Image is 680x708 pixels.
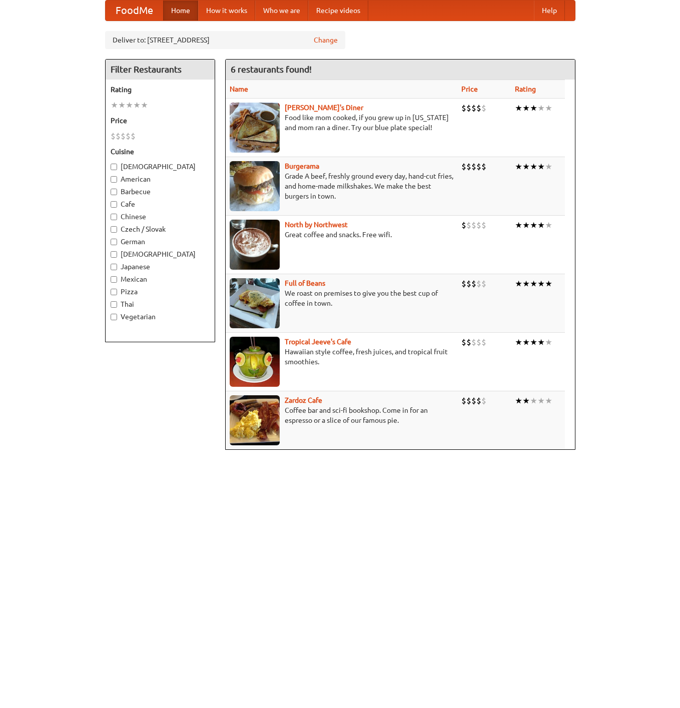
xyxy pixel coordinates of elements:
[515,220,522,231] li: ★
[461,220,466,231] li: $
[471,103,476,114] li: $
[230,113,453,133] p: Food like mom cooked, if you grew up in [US_STATE] and mom ran a diner. Try our blue plate special!
[471,337,476,348] li: $
[285,279,325,287] b: Full of Beans
[111,301,117,308] input: Thai
[126,131,131,142] li: $
[515,395,522,406] li: ★
[111,189,117,195] input: Barbecue
[111,312,210,322] label: Vegetarian
[466,103,471,114] li: $
[111,251,117,258] input: [DEMOGRAPHIC_DATA]
[534,1,565,21] a: Help
[231,65,312,74] ng-pluralize: 6 restaurants found!
[111,239,117,245] input: German
[111,162,210,172] label: [DEMOGRAPHIC_DATA]
[198,1,255,21] a: How it works
[230,220,280,270] img: north.jpg
[285,338,351,346] b: Tropical Jeeve's Cafe
[476,103,481,114] li: $
[116,131,121,142] li: $
[515,103,522,114] li: ★
[537,395,545,406] li: ★
[545,103,552,114] li: ★
[230,85,248,93] a: Name
[230,288,453,308] p: We roast on premises to give you the best cup of coffee in town.
[111,187,210,197] label: Barbecue
[106,60,215,80] h4: Filter Restaurants
[476,395,481,406] li: $
[466,337,471,348] li: $
[522,395,530,406] li: ★
[230,230,453,240] p: Great coffee and snacks. Free wifi.
[111,287,210,297] label: Pizza
[230,395,280,445] img: zardoz.jpg
[111,85,210,95] h5: Rating
[522,278,530,289] li: ★
[230,103,280,153] img: sallys.jpg
[522,161,530,172] li: ★
[537,278,545,289] li: ★
[481,337,486,348] li: $
[285,104,363,112] b: [PERSON_NAME]'s Diner
[111,174,210,184] label: American
[545,161,552,172] li: ★
[230,337,280,387] img: jeeves.jpg
[131,131,136,142] li: $
[111,299,210,309] label: Thai
[515,278,522,289] li: ★
[466,220,471,231] li: $
[106,1,163,21] a: FoodMe
[461,161,466,172] li: $
[285,221,348,229] a: North by Northwest
[530,337,537,348] li: ★
[461,103,466,114] li: $
[230,171,453,201] p: Grade A beef, freshly ground every day, hand-cut fries, and home-made milkshakes. We make the bes...
[285,162,319,170] a: Burgerama
[314,35,338,45] a: Change
[111,212,210,222] label: Chinese
[471,220,476,231] li: $
[111,199,210,209] label: Cafe
[522,220,530,231] li: ★
[530,220,537,231] li: ★
[255,1,308,21] a: Who we are
[126,100,133,111] li: ★
[471,395,476,406] li: $
[111,131,116,142] li: $
[118,100,126,111] li: ★
[111,314,117,320] input: Vegetarian
[111,226,117,233] input: Czech / Slovak
[111,147,210,157] h5: Cuisine
[230,405,453,425] p: Coffee bar and sci-fi bookshop. Come in for an espresso or a slice of our famous pie.
[111,100,118,111] li: ★
[530,103,537,114] li: ★
[461,337,466,348] li: $
[481,220,486,231] li: $
[141,100,148,111] li: ★
[537,220,545,231] li: ★
[111,262,210,272] label: Japanese
[121,131,126,142] li: $
[515,161,522,172] li: ★
[230,347,453,367] p: Hawaiian style coffee, fresh juices, and tropical fruit smoothies.
[111,224,210,234] label: Czech / Slovak
[476,337,481,348] li: $
[530,395,537,406] li: ★
[481,395,486,406] li: $
[545,395,552,406] li: ★
[111,264,117,270] input: Japanese
[461,395,466,406] li: $
[481,103,486,114] li: $
[111,176,117,183] input: American
[537,337,545,348] li: ★
[476,220,481,231] li: $
[481,278,486,289] li: $
[530,278,537,289] li: ★
[537,103,545,114] li: ★
[308,1,368,21] a: Recipe videos
[163,1,198,21] a: Home
[111,237,210,247] label: German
